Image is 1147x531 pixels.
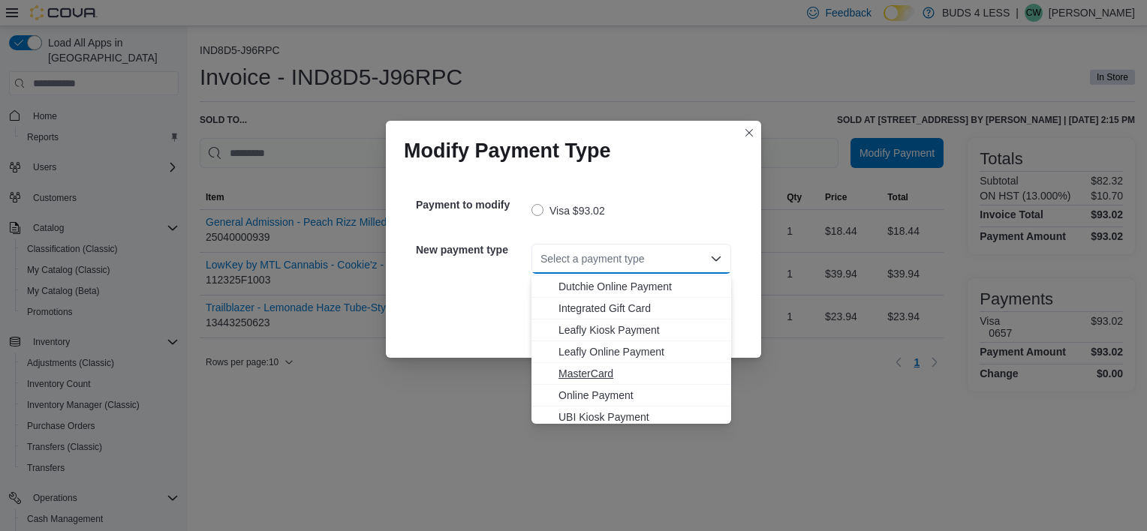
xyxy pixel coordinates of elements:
[558,388,722,403] span: Online Payment
[558,279,722,294] span: Dutchie Online Payment
[558,322,722,337] span: Leafly Kiosk Payment
[531,202,605,220] label: Visa $93.02
[416,235,528,265] h5: New payment type
[540,250,542,268] input: Accessible screen reader label
[404,139,611,163] h1: Modify Payment Type
[710,253,722,265] button: Close list of options
[531,341,731,363] button: Leafly Online Payment
[531,385,731,406] button: Online Payment
[558,409,722,424] span: UBI Kiosk Payment
[531,319,731,341] button: Leafly Kiosk Payment
[740,124,758,142] button: Closes this modal window
[531,276,731,298] button: Dutchie Online Payment
[531,298,731,319] button: Integrated Gift Card
[558,301,722,316] span: Integrated Gift Card
[531,124,731,450] div: Choose from the following options
[558,366,722,381] span: MasterCard
[416,190,528,220] h5: Payment to modify
[558,344,722,359] span: Leafly Online Payment
[531,363,731,385] button: MasterCard
[531,406,731,428] button: UBI Kiosk Payment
